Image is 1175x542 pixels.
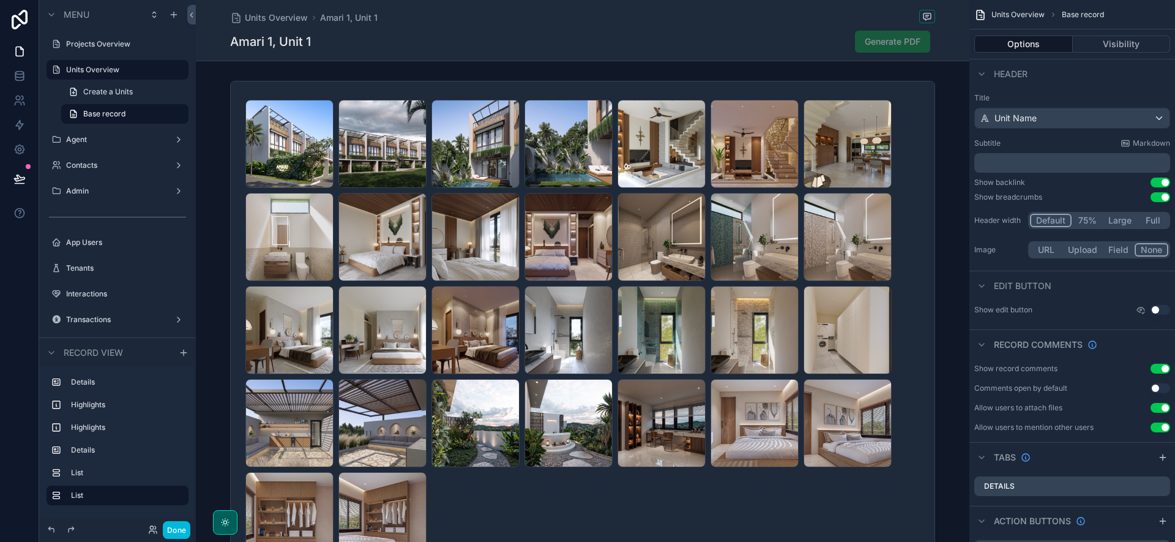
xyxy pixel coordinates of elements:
label: Transactions [66,315,164,325]
button: Options [974,36,1073,53]
span: Base record [83,109,125,119]
a: Units Overview [230,12,308,24]
span: Record comments [994,339,1083,351]
h1: Amari 1, Unit 1 [230,33,311,50]
label: Header width [974,216,1023,225]
div: Show record comments [974,364,1057,374]
span: Record view [64,347,123,359]
button: Unit Name [974,108,1170,129]
a: Markdown [1121,138,1170,148]
label: Image [974,245,1023,255]
label: Subtitle [974,138,1001,148]
button: None [1135,243,1168,257]
label: Details [71,377,179,387]
div: Show backlink [974,178,1025,187]
a: Create a Units [61,82,188,102]
span: Tabs [994,451,1016,464]
button: Large [1103,214,1137,227]
button: Upload [1062,243,1103,257]
span: Action buttons [994,515,1071,527]
button: Full [1137,214,1168,227]
button: URL [1030,243,1062,257]
label: Agent [66,135,164,145]
label: List [71,491,179,500]
a: Base record [61,104,188,124]
label: Projects Overview [66,39,181,49]
button: Visibility [1073,36,1171,53]
label: Title [974,93,1170,103]
div: scrollable content [39,367,196,518]
span: Base record [1062,10,1104,20]
div: scrollable content [974,153,1170,173]
span: Header [994,68,1028,80]
div: Show breadcrumbs [974,192,1042,202]
span: Edit button [994,280,1051,292]
button: Field [1103,243,1135,257]
div: Comments open by default [974,383,1067,393]
label: Highlights [71,423,179,432]
button: Default [1030,214,1072,227]
span: Unit Name [994,112,1037,124]
div: Allow users to mention other users [974,423,1094,432]
span: Markdown [1133,138,1170,148]
label: List [71,468,179,478]
button: 75% [1072,214,1103,227]
span: Units Overview [991,10,1045,20]
a: Amari 1, Unit 1 [320,12,378,24]
label: Units Overview [66,65,181,75]
span: Menu [64,9,89,21]
label: Show edit button [974,305,1032,315]
label: Admin [66,186,164,196]
label: Highlights [71,400,179,410]
div: Allow users to attach files [974,403,1062,413]
label: Details [984,481,1015,491]
label: App Users [66,238,181,247]
span: Units Overview [245,12,308,24]
label: Contacts [66,160,164,170]
label: Details [71,445,179,455]
button: Done [163,521,190,539]
label: Interactions [66,289,181,299]
label: Tenants [66,263,181,273]
span: Create a Units [83,87,133,97]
